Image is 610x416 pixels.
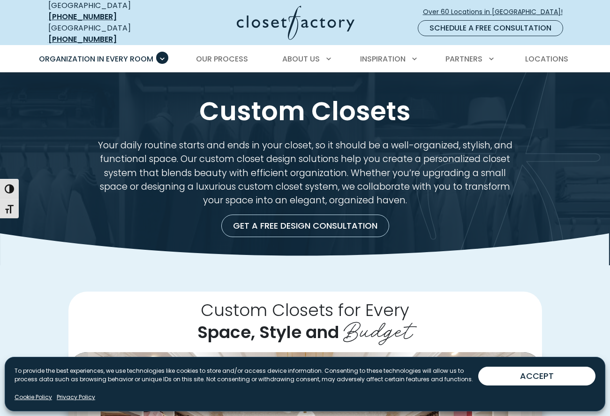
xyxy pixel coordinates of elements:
span: Inspiration [360,54,406,64]
div: [GEOGRAPHIC_DATA] [48,23,163,45]
a: Privacy Policy [57,393,95,401]
nav: Primary Menu [32,46,578,72]
span: About Us [282,54,320,64]
a: Schedule a Free Consultation [418,20,563,36]
span: Budget [343,311,413,346]
span: Custom Closets for Every [201,298,409,322]
span: Space, Style and [197,320,339,344]
h1: Custom Closets [46,95,564,127]
span: Over 60 Locations in [GEOGRAPHIC_DATA]! [423,7,570,17]
p: To provide the best experiences, we use technologies like cookies to store and/or access device i... [15,367,478,384]
span: Locations [525,54,568,64]
span: Partners [445,54,482,64]
p: Your daily routine starts and ends in your closet, so it should be a well-organized, stylish, and... [90,139,520,207]
img: Closet Factory Logo [237,6,354,40]
a: [PHONE_NUMBER] [48,34,117,45]
span: Organization in Every Room [39,54,153,64]
a: Over 60 Locations in [GEOGRAPHIC_DATA]! [422,4,571,20]
span: Our Process [196,54,248,64]
button: ACCEPT [478,367,595,385]
a: Get a Free Design Consultation [221,215,389,237]
a: Cookie Policy [15,393,52,401]
a: [PHONE_NUMBER] [48,11,117,22]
